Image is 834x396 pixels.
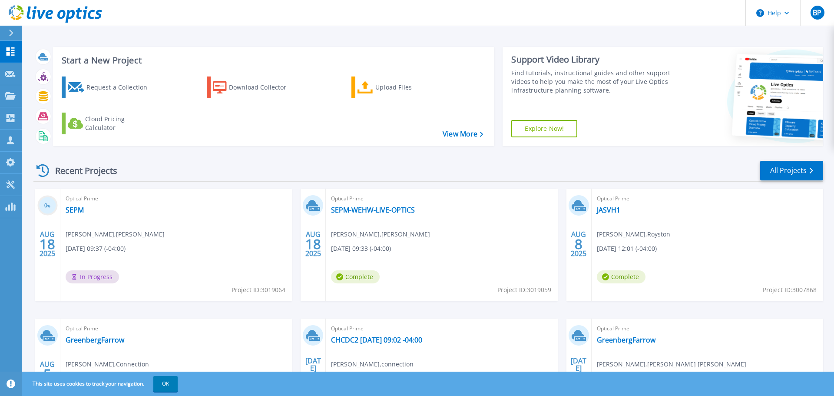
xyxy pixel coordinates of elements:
[597,270,645,283] span: Complete
[33,160,129,181] div: Recent Projects
[24,376,178,392] span: This site uses cookies to track your navigation.
[570,358,587,390] div: [DATE] 2025
[66,359,149,369] span: [PERSON_NAME] , Connection
[597,194,818,203] span: Optical Prime
[597,324,818,333] span: Optical Prime
[331,324,552,333] span: Optical Prime
[39,228,56,260] div: AUG 2025
[497,285,551,295] span: Project ID: 3019059
[153,376,178,392] button: OK
[511,69,675,95] div: Find tutorials, instructional guides and other support videos to help you make the most of your L...
[331,336,422,344] a: CHCDC2 [DATE] 09:02 -04:00
[375,79,445,96] div: Upload Files
[597,244,657,253] span: [DATE] 12:01 (-04:00)
[66,206,84,214] a: SEPM
[39,358,56,390] div: AUG 2025
[597,336,655,344] a: GreenbergFarrow
[597,359,746,369] span: [PERSON_NAME] , [PERSON_NAME] [PERSON_NAME]
[66,336,124,344] a: GreenbergFarrow
[351,77,448,98] a: Upload Files
[229,79,298,96] div: Download Collector
[62,77,159,98] a: Request a Collection
[331,359,414,369] span: [PERSON_NAME] , connection
[331,194,552,203] span: Optical Prime
[66,244,126,253] span: [DATE] 09:37 (-04:00)
[66,230,165,239] span: [PERSON_NAME] , [PERSON_NAME]
[47,203,50,208] span: %
[66,324,287,333] span: Optical Prime
[40,240,55,248] span: 18
[86,79,156,96] div: Request a Collection
[511,54,675,65] div: Support Video Library
[331,270,380,283] span: Complete
[305,240,321,248] span: 18
[443,130,483,138] a: View More
[305,358,321,390] div: [DATE] 2025
[207,77,304,98] a: Download Collector
[62,56,483,65] h3: Start a New Project
[763,285,817,295] span: Project ID: 3007868
[813,9,821,16] span: BP
[85,115,155,132] div: Cloud Pricing Calculator
[331,206,415,214] a: SEPM-WEHW-LIVE-OPTICS
[331,244,391,253] span: [DATE] 09:33 (-04:00)
[37,201,58,211] h3: 0
[570,228,587,260] div: AUG 2025
[597,230,670,239] span: [PERSON_NAME] , Royston
[43,370,51,378] span: 5
[511,120,577,137] a: Explore Now!
[760,161,823,180] a: All Projects
[305,228,321,260] div: AUG 2025
[66,270,119,283] span: In Progress
[232,285,285,295] span: Project ID: 3019064
[575,240,582,248] span: 8
[331,230,430,239] span: [PERSON_NAME] , [PERSON_NAME]
[597,206,620,214] a: JASVH1
[62,113,159,134] a: Cloud Pricing Calculator
[66,194,287,203] span: Optical Prime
